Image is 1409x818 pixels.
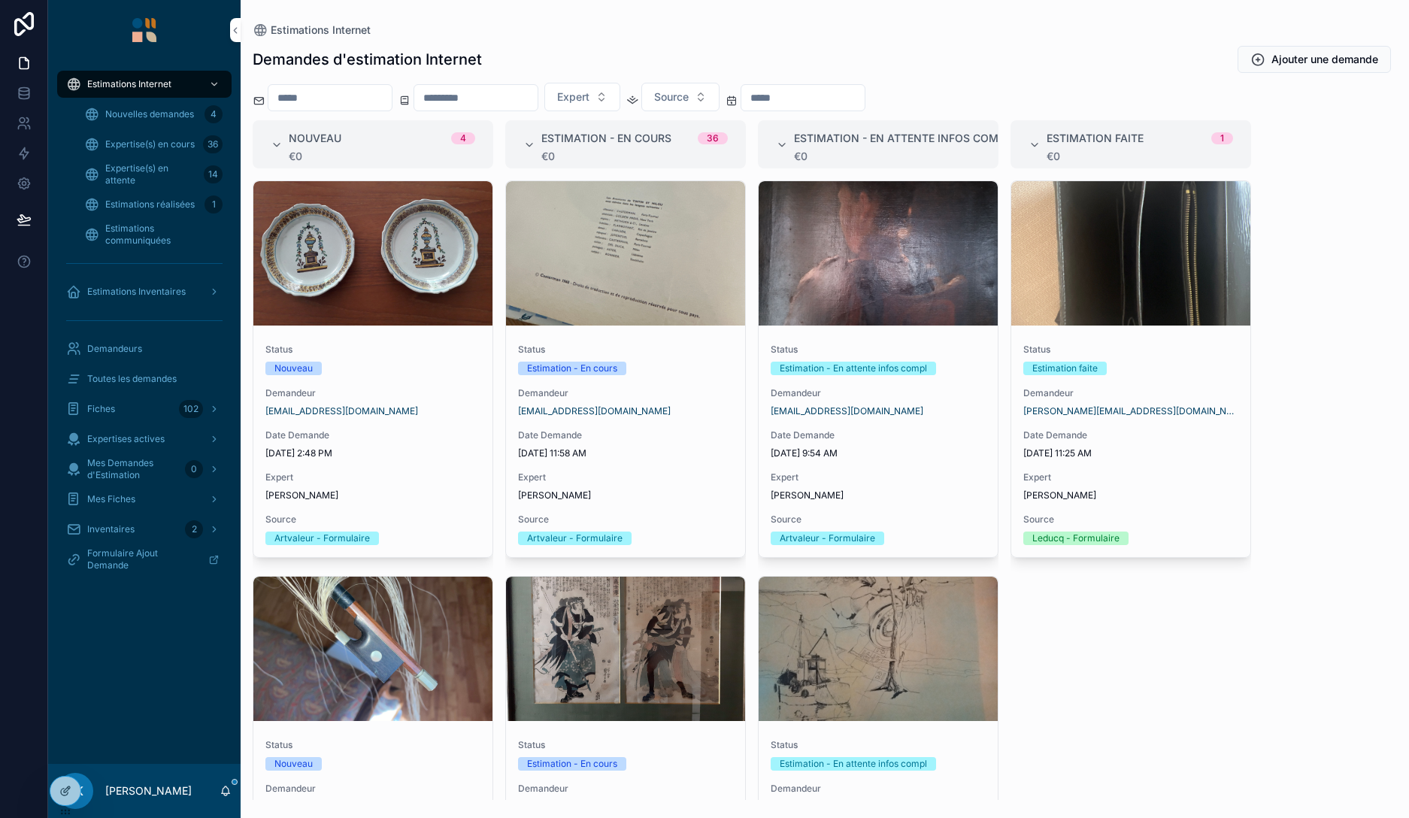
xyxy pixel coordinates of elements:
[265,387,480,399] span: Demandeur
[48,60,241,592] div: scrollable content
[518,489,591,501] span: [PERSON_NAME]
[527,362,617,375] div: Estimation - En cours
[1047,131,1144,146] span: Estimation faite
[460,132,466,144] div: 4
[771,514,986,526] span: Source
[527,757,617,771] div: Estimation - En cours
[289,150,475,162] div: €0
[541,150,728,162] div: €0
[518,387,733,399] span: Demandeur
[57,426,232,453] a: Expertises actives
[87,433,165,445] span: Expertises actives
[527,532,623,545] div: Artvaleur - Formulaire
[759,577,998,721] div: 1000656727.jpg
[57,365,232,392] a: Toutes les demandes
[271,23,371,38] span: Estimations Internet
[1023,489,1096,501] span: [PERSON_NAME]
[1023,471,1238,483] span: Expert
[557,89,589,105] span: Expert
[506,181,745,326] div: image.jpg
[541,131,671,146] span: Estimation - En cours
[253,577,492,721] div: IMG_8561.jpeg
[57,546,232,573] a: Formulaire Ajout Demande
[771,783,986,795] span: Demandeur
[518,405,671,417] a: [EMAIL_ADDRESS][DOMAIN_NAME]
[87,547,196,571] span: Formulaire Ajout Demande
[253,23,371,38] a: Estimations Internet
[518,447,733,459] span: [DATE] 11:58 AM
[289,131,341,146] span: Nouveau
[518,739,733,751] span: Status
[253,180,493,558] a: StatusNouveauDemandeur[EMAIL_ADDRESS][DOMAIN_NAME]Date Demande[DATE] 2:48 PMExpert[PERSON_NAME]So...
[641,83,720,111] button: Select Button
[1011,180,1251,558] a: StatusEstimation faiteDemandeur[PERSON_NAME][EMAIL_ADDRESS][DOMAIN_NAME]Date Demande[DATE] 11:25 ...
[105,162,198,186] span: Expertise(s) en attente
[265,344,480,356] span: Status
[75,101,232,128] a: Nouvelles demandes4
[1023,429,1238,441] span: Date Demande
[57,456,232,483] a: Mes Demandes d'Estimation0
[1023,344,1238,356] span: Status
[759,181,998,326] div: IMG_20251006_093338.jpg
[758,180,998,558] a: StatusEstimation - En attente infos complDemandeur[EMAIL_ADDRESS][DOMAIN_NAME]Date Demande[DATE] ...
[1238,46,1391,73] button: Ajouter une demande
[105,108,194,120] span: Nouvelles demandes
[1032,362,1098,375] div: Estimation faite
[87,343,142,355] span: Demandeurs
[518,344,733,356] span: Status
[87,78,171,90] span: Estimations Internet
[132,18,156,42] img: App logo
[265,783,480,795] span: Demandeur
[265,739,480,751] span: Status
[265,471,480,483] span: Expert
[1023,387,1238,399] span: Demandeur
[771,387,986,399] span: Demandeur
[274,532,370,545] div: Artvaleur - Formulaire
[654,89,689,105] span: Source
[265,405,418,417] a: [EMAIL_ADDRESS][DOMAIN_NAME]
[265,489,338,501] span: [PERSON_NAME]
[87,493,135,505] span: Mes Fiches
[794,150,998,162] div: €0
[505,180,746,558] a: StatusEstimation - En coursDemandeur[EMAIL_ADDRESS][DOMAIN_NAME]Date Demande[DATE] 11:58 AMExpert...
[75,221,232,248] a: Estimations communiquées
[1047,150,1233,162] div: €0
[544,83,620,111] button: Select Button
[1220,132,1224,144] div: 1
[75,131,232,158] a: Expertise(s) en cours36
[1023,447,1238,459] span: [DATE] 11:25 AM
[1011,181,1250,326] div: image.jpg
[771,447,986,459] span: [DATE] 9:54 AM
[771,739,986,751] span: Status
[1023,514,1238,526] span: Source
[203,135,223,153] div: 36
[57,278,232,305] a: Estimations Inventaires
[518,471,733,483] span: Expert
[205,105,223,123] div: 4
[253,49,482,70] h1: Demandes d'estimation Internet
[57,395,232,423] a: Fiches102
[75,161,232,188] a: Expertise(s) en attente14
[1023,405,1238,417] a: [PERSON_NAME][EMAIL_ADDRESS][DOMAIN_NAME]
[518,429,733,441] span: Date Demande
[771,489,844,501] span: [PERSON_NAME]
[57,71,232,98] a: Estimations Internet
[105,783,192,798] p: [PERSON_NAME]
[87,373,177,385] span: Toutes les demandes
[518,514,733,526] span: Source
[185,460,203,478] div: 0
[57,486,232,513] a: Mes Fiches
[253,181,492,326] div: 20250506_143912.jpg
[1032,532,1120,545] div: Leducq - Formulaire
[518,783,733,795] span: Demandeur
[87,403,115,415] span: Fiches
[87,523,135,535] span: Inventaires
[780,532,875,545] div: Artvaleur - Formulaire
[771,344,986,356] span: Status
[794,131,1011,146] span: Estimation - En attente infos compl
[87,286,186,298] span: Estimations Inventaires
[75,191,232,218] a: Estimations réalisées1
